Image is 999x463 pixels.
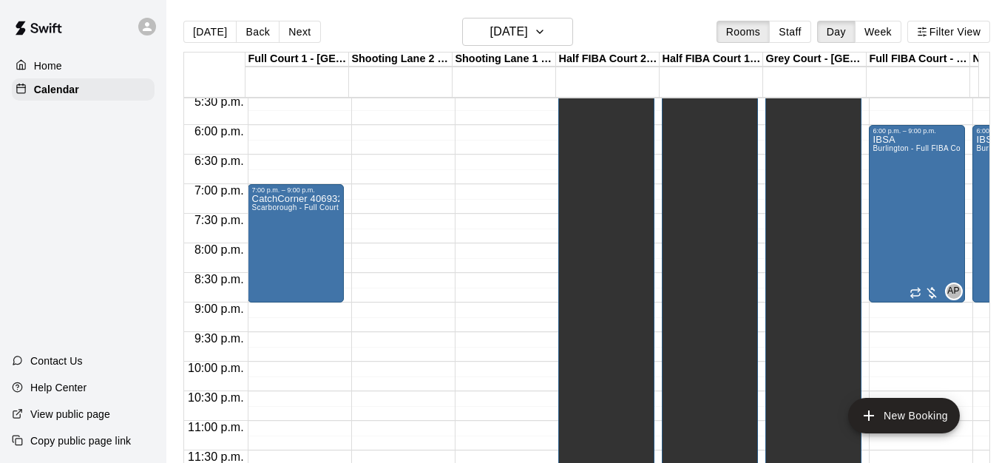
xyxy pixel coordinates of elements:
div: 7:00 p.m. – 9:00 p.m.: CatchCorner 406932 TK [248,184,344,303]
span: 8:30 p.m. [191,273,248,285]
span: 7:00 p.m. [191,184,248,197]
div: ACCTG PLAYGROUND [945,283,963,300]
span: 10:00 p.m. [184,362,248,374]
p: Contact Us [30,354,83,368]
div: Shooting Lane 2 - [GEOGRAPHIC_DATA] [349,53,453,67]
span: 7:30 p.m. [191,214,248,226]
span: 9:30 p.m. [191,332,248,345]
button: Back [236,21,280,43]
div: Grey Court - [GEOGRAPHIC_DATA] [763,53,867,67]
span: 6:30 p.m. [191,155,248,167]
span: Burlington - Full FIBA Court [873,144,970,152]
button: Week [855,21,901,43]
p: Home [34,58,62,73]
span: AP [947,284,960,299]
span: ACCTG PLAYGROUND [951,283,963,300]
a: Home [12,55,155,77]
p: Calendar [34,82,79,97]
button: Day [817,21,856,43]
button: Rooms [717,21,770,43]
span: Scarborough - Full Court [252,203,339,212]
span: 5:30 p.m. [191,95,248,108]
div: Half FIBA Court 2 - [GEOGRAPHIC_DATA] [556,53,660,67]
div: Half FIBA Court 1 - [GEOGRAPHIC_DATA] [660,53,763,67]
div: 6:00 p.m. – 9:00 p.m. [873,127,940,135]
p: Copy public page link [30,433,131,448]
button: [DATE] [462,18,573,46]
h6: [DATE] [490,21,528,42]
span: 6:00 p.m. [191,125,248,138]
span: Recurring event [910,287,921,299]
button: Staff [769,21,811,43]
button: Filter View [907,21,990,43]
div: Full FIBA Court - [GEOGRAPHIC_DATA] [867,53,970,67]
div: Shooting Lane 1 - [GEOGRAPHIC_DATA] [453,53,556,67]
span: 11:30 p.m. [184,450,248,463]
button: Next [279,21,320,43]
div: 6:00 p.m. – 9:00 p.m.: IBSA [869,125,965,303]
div: 7:00 p.m. – 9:00 p.m. [252,186,319,194]
button: [DATE] [183,21,237,43]
span: 10:30 p.m. [184,391,248,404]
div: Full Court 1 - [GEOGRAPHIC_DATA] [245,53,349,67]
p: Help Center [30,380,87,395]
span: 8:00 p.m. [191,243,248,256]
span: 9:00 p.m. [191,303,248,315]
a: Calendar [12,78,155,101]
span: 11:00 p.m. [184,421,248,433]
button: add [848,398,960,433]
p: View public page [30,407,110,422]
